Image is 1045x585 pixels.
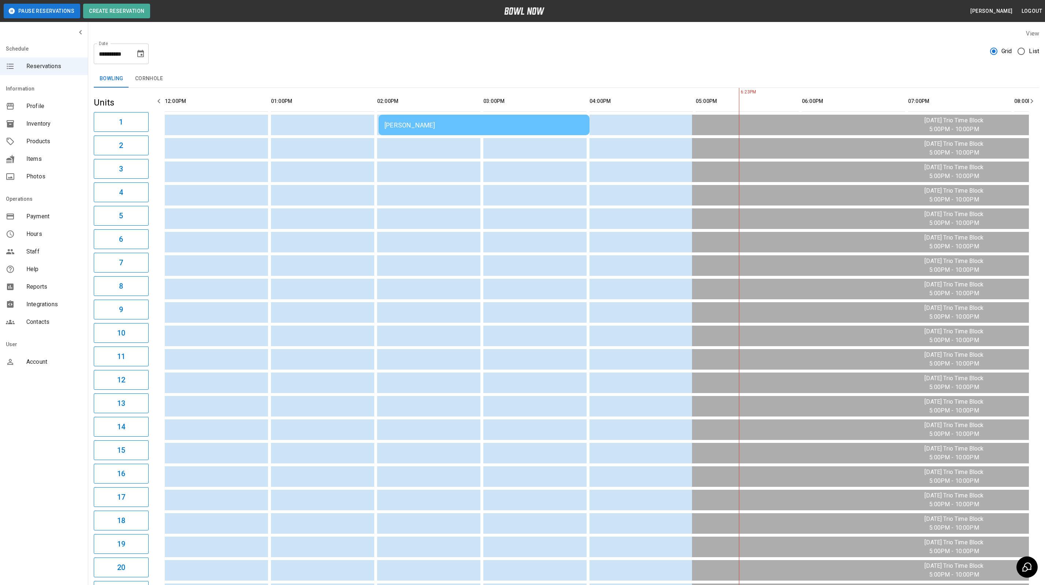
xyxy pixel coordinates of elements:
button: 14 [94,417,149,437]
div: inventory tabs [94,70,1039,88]
h6: 8 [119,280,123,292]
button: 6 [94,229,149,249]
span: Payment [26,212,82,221]
h6: 2 [119,140,123,151]
h6: 11 [117,351,125,362]
button: Cornhole [129,70,169,88]
h6: 1 [119,116,123,128]
button: Create Reservation [83,4,150,18]
h6: 6 [119,233,123,245]
button: 3 [94,159,149,179]
button: 16 [94,464,149,484]
button: 19 [94,534,149,554]
span: Help [26,265,82,274]
span: Photos [26,172,82,181]
span: Reports [26,282,82,291]
h6: 19 [117,538,125,550]
button: Logout [1019,4,1045,18]
h6: 16 [117,468,125,480]
span: Integrations [26,300,82,309]
span: Hours [26,230,82,238]
button: 1 [94,112,149,132]
th: 12:00PM [165,91,268,112]
h6: 14 [117,421,125,433]
h6: 17 [117,491,125,503]
th: 02:00PM [377,91,480,112]
span: Account [26,358,82,366]
button: 20 [94,558,149,577]
div: [PERSON_NAME] [384,121,584,129]
button: 17 [94,487,149,507]
h6: 3 [119,163,123,175]
button: 15 [94,440,149,460]
button: 18 [94,511,149,530]
button: Bowling [94,70,129,88]
button: [PERSON_NAME] [967,4,1015,18]
span: Staff [26,247,82,256]
span: 6:23PM [739,89,741,96]
h6: 12 [117,374,125,386]
span: Profile [26,102,82,111]
th: 03:00PM [483,91,587,112]
button: 9 [94,300,149,319]
button: 4 [94,182,149,202]
button: 7 [94,253,149,273]
span: Contacts [26,318,82,326]
span: Inventory [26,119,82,128]
h6: 18 [117,515,125,526]
h6: 13 [117,397,125,409]
h6: 15 [117,444,125,456]
span: List [1029,47,1039,56]
img: logo [504,7,544,15]
button: 11 [94,347,149,366]
button: Pause Reservations [4,4,80,18]
button: 12 [94,370,149,390]
button: 10 [94,323,149,343]
span: Grid [1001,47,1012,56]
button: 5 [94,206,149,226]
button: 2 [94,136,149,155]
button: 8 [94,276,149,296]
span: Items [26,155,82,163]
h5: Units [94,97,149,108]
span: Reservations [26,62,82,71]
span: Products [26,137,82,146]
h6: 4 [119,186,123,198]
th: 01:00PM [271,91,374,112]
h6: 7 [119,257,123,269]
h6: 20 [117,562,125,573]
h6: 9 [119,304,123,315]
h6: 5 [119,210,123,222]
h6: 10 [117,327,125,339]
button: 13 [94,393,149,413]
label: View [1026,30,1039,37]
button: Choose date, selected date is Aug 19, 2025 [133,47,148,61]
